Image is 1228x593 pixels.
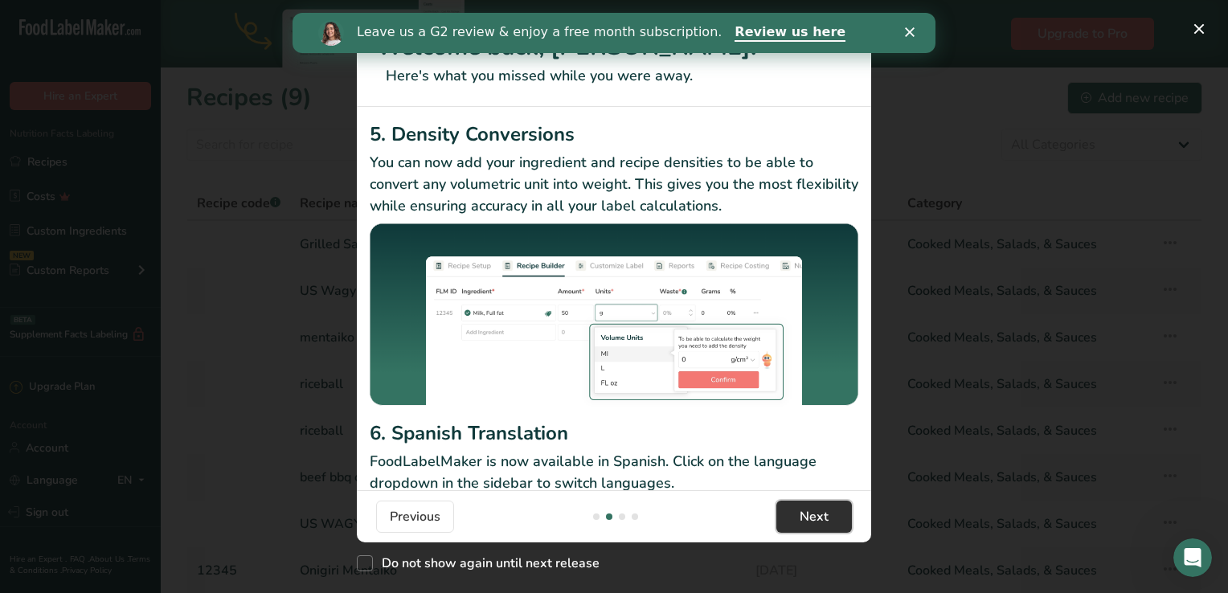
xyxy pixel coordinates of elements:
[370,120,858,149] h2: 5. Density Conversions
[293,13,935,53] iframe: Intercom live chat banner
[370,223,858,413] img: Density Conversions
[370,419,858,448] h2: 6. Spanish Translation
[370,152,858,217] p: You can now add your ingredient and recipe densities to be able to convert any volumetric unit in...
[1173,538,1212,577] iframe: Intercom live chat
[376,65,852,87] p: Here's what you missed while you were away.
[776,501,852,533] button: Next
[376,501,454,533] button: Previous
[370,451,858,494] p: FoodLabelMaker is now available in Spanish. Click on the language dropdown in the sidebar to swit...
[800,507,829,526] span: Next
[373,555,600,571] span: Do not show again until next release
[612,14,628,24] div: Close
[390,507,440,526] span: Previous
